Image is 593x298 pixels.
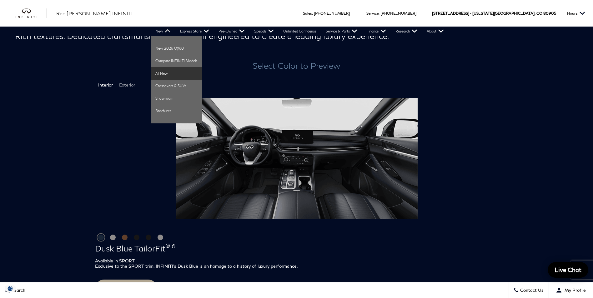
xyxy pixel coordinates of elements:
[119,82,135,87] div: Exterior
[562,288,586,293] span: My Profile
[303,11,312,16] span: Sales
[56,10,133,16] span: Red [PERSON_NAME] INFINITI
[151,55,202,67] a: Compare INFINITI Models
[3,285,18,292] section: Click to Open Cookie Consent Modal
[312,11,313,16] span: :
[366,11,379,16] span: Service
[279,27,321,36] a: Unlimited Confidence
[422,27,449,36] a: About
[314,11,350,16] a: [PHONE_NUMBER]
[379,11,379,16] span: :
[391,27,422,36] a: Research
[151,27,449,36] nav: Main Navigation
[432,11,556,16] a: [STREET_ADDRESS] • [US_STATE][GEOGRAPHIC_DATA], CO 80905
[151,27,175,36] a: New
[3,285,18,292] img: Opt-Out Icon
[362,27,391,36] a: Finance
[549,282,593,298] button: Open user profile menu
[551,266,585,274] span: Live Chat
[98,82,113,87] div: Interior
[214,27,249,36] a: Pre-Owned
[165,242,175,250] sup: ® 6
[519,288,544,293] span: Contact Us
[175,27,214,36] a: Express Store
[95,243,498,253] p: Dusk Blue TailorFit
[95,258,498,269] div: Available in SPORT Exclusive to the SPORT trim, INFINITI’s Dusk Blue is an homage to a history of...
[95,280,158,298] a: View Gallery
[151,42,202,55] a: New 2026 QX60
[380,11,416,16] a: [PHONE_NUMBER]
[151,67,202,80] a: All New
[16,8,47,18] a: infiniti
[10,288,25,293] span: Search
[16,8,47,18] img: INFINITI
[15,46,578,70] h3: Select Color to Preview
[548,262,588,278] a: Live Chat
[151,105,202,117] a: Brochures
[151,92,202,105] a: Showroom
[56,10,133,17] a: Red [PERSON_NAME] INFINITI
[249,27,279,36] a: Specials
[321,27,362,36] a: Service & Parts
